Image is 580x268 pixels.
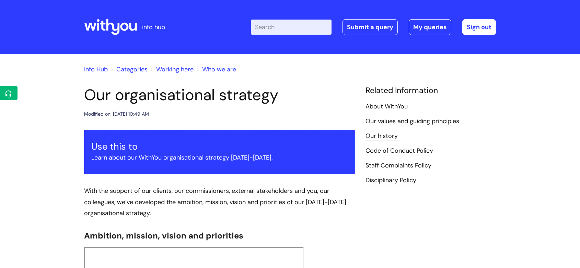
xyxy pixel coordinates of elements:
[251,19,496,35] div: | -
[84,86,355,104] h1: Our organisational strategy
[202,65,236,73] a: Who we are
[195,64,236,75] li: Who we are
[142,22,165,33] p: info hub
[366,86,496,95] h4: Related Information
[91,152,348,163] p: Learn about our WithYou organisational strategy [DATE]-[DATE].
[462,19,496,35] a: Sign out
[156,65,194,73] a: Working here
[84,230,243,241] span: Ambition, mission, vision and priorities
[84,185,355,219] p: With the support of our clients, our commissioners, external stakeholders and you, our colleagues...
[116,65,148,73] a: Categories
[251,20,332,35] input: Search
[409,19,451,35] a: My queries
[84,65,108,73] a: Info Hub
[366,117,459,126] a: Our values and guiding principles
[109,64,148,75] li: Solution home
[91,141,348,152] h3: Use this to
[84,110,149,118] div: Modified on: [DATE] 10:49 AM
[343,19,398,35] a: Submit a query
[366,176,416,185] a: Disciplinary Policy
[366,132,398,141] a: Our history
[366,161,431,170] a: Staff Complaints Policy
[149,64,194,75] li: Working here
[366,147,433,155] a: Code of Conduct Policy
[366,102,408,111] a: About WithYou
